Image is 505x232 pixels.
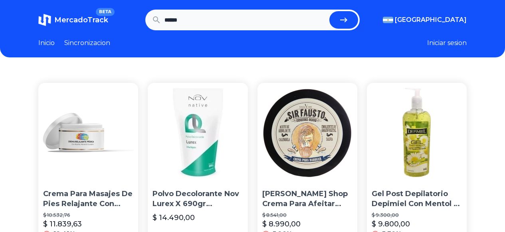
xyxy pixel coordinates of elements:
[383,15,467,25] button: [GEOGRAPHIC_DATA]
[372,218,410,230] p: $ 9.800,00
[262,212,353,218] p: $ 8.541,00
[152,189,243,209] p: Polvo Decolorante Nov Lurex X 690gr Mentolado
[38,38,55,48] a: Inicio
[427,38,467,48] button: Iniciar sesion
[38,14,108,26] a: MercadoTrackBETA
[383,17,393,23] img: Argentina
[43,189,133,209] p: Crema Para Masajes De Pies Relajante Con Mentol 250g Collage
[96,8,115,16] span: BETA
[148,83,248,183] img: Polvo Decolorante Nov Lurex X 690gr Mentolado
[372,212,462,218] p: $ 9.300,00
[43,218,82,230] p: $ 11.839,63
[38,14,51,26] img: MercadoTrack
[54,16,108,24] span: MercadoTrack
[372,189,462,209] p: Gel Post Depilatorio Depimiel Con Mentol Y Manzanilla X500gr
[262,218,301,230] p: $ 8.990,00
[43,212,133,218] p: $ 10.532,76
[152,212,195,223] p: $ 14.490,00
[257,83,357,183] img: Sir Fausto Barber Shop Crema Para Afeitar Mentolado X 200 Gr
[395,15,467,25] span: [GEOGRAPHIC_DATA]
[64,38,110,48] a: Sincronizacion
[367,83,467,183] img: Gel Post Depilatorio Depimiel Con Mentol Y Manzanilla X500gr
[262,189,353,209] p: [PERSON_NAME] Shop Crema Para Afeitar Mentolado X 200 Gr
[38,83,138,183] img: Crema Para Masajes De Pies Relajante Con Mentol 250g Collage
